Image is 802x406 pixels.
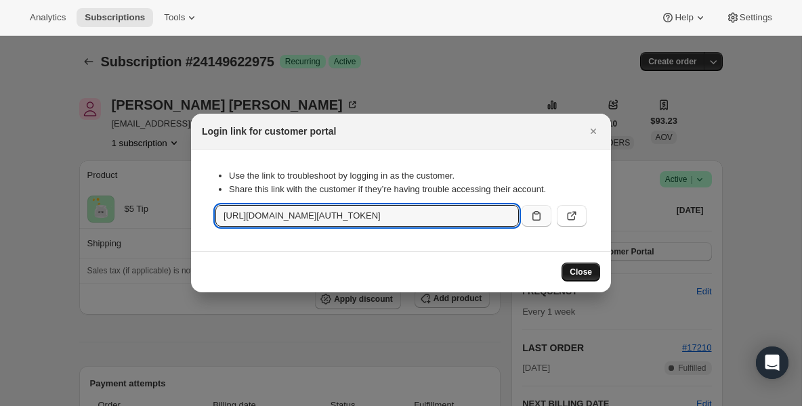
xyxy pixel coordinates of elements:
button: Close [562,263,600,281]
li: Use the link to troubleshoot by logging in as the customer. [229,169,587,183]
span: Tools [164,12,185,23]
button: Analytics [22,8,74,27]
button: Close [584,122,603,141]
span: Settings [740,12,772,23]
span: Subscriptions [85,12,145,23]
h2: Login link for customer portal [202,125,336,138]
button: Tools [156,8,207,27]
div: Open Intercom Messenger [756,346,788,379]
li: Share this link with the customer if they’re having trouble accessing their account. [229,183,587,196]
span: Close [570,267,592,277]
span: Help [675,12,693,23]
span: Analytics [30,12,66,23]
button: Help [653,8,715,27]
button: Subscriptions [77,8,153,27]
button: Settings [718,8,780,27]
